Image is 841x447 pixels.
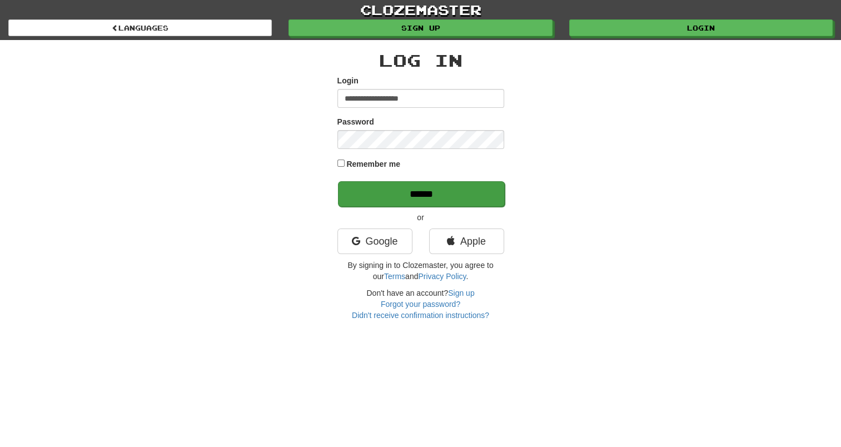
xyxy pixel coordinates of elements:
[337,260,504,282] p: By signing in to Clozemaster, you agree to our and .
[337,287,504,321] div: Don't have an account?
[448,289,474,297] a: Sign up
[429,229,504,254] a: Apple
[337,75,359,86] label: Login
[337,51,504,69] h2: Log In
[8,19,272,36] a: Languages
[418,272,466,281] a: Privacy Policy
[337,116,374,127] label: Password
[352,311,489,320] a: Didn't receive confirmation instructions?
[569,19,833,36] a: Login
[346,158,400,170] label: Remember me
[288,19,552,36] a: Sign up
[337,229,412,254] a: Google
[337,212,504,223] p: or
[384,272,405,281] a: Terms
[381,300,460,309] a: Forgot your password?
